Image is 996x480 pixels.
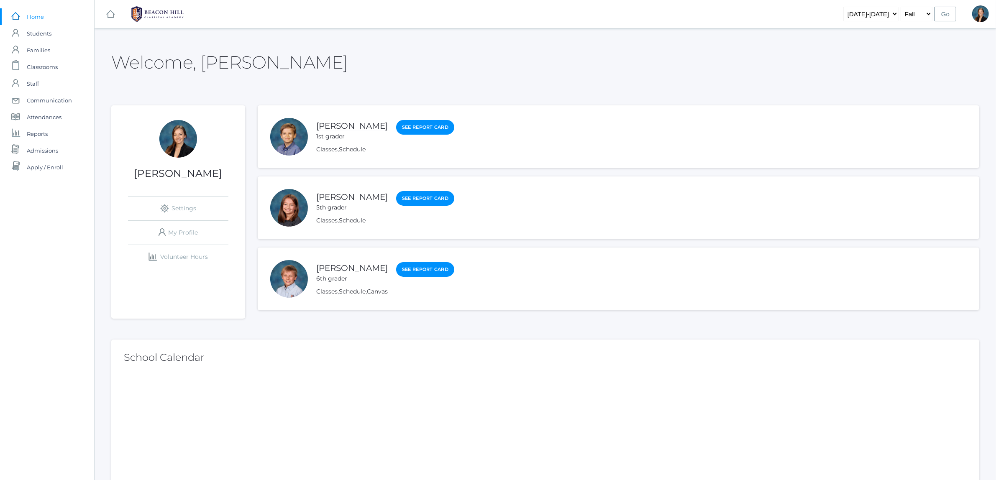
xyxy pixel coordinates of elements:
[27,92,72,109] span: Communication
[339,146,366,153] a: Schedule
[935,7,956,21] input: Go
[27,25,51,42] span: Students
[27,142,58,159] span: Admissions
[396,262,454,277] a: See Report Card
[316,287,454,296] div: , ,
[316,217,338,224] a: Classes
[27,125,48,142] span: Reports
[316,192,388,202] a: [PERSON_NAME]
[316,145,454,154] div: ,
[27,75,39,92] span: Staff
[27,59,58,75] span: Classrooms
[316,132,388,141] div: 1st grader
[270,118,308,156] div: Noah Smith
[111,53,348,72] h2: Welcome, [PERSON_NAME]
[316,203,388,212] div: 5th grader
[316,121,388,131] a: [PERSON_NAME]
[111,168,245,179] h1: [PERSON_NAME]
[128,197,228,220] a: Settings
[316,216,454,225] div: ,
[339,288,366,295] a: Schedule
[27,159,63,176] span: Apply / Enroll
[316,263,388,273] a: [PERSON_NAME]
[124,352,967,363] h2: School Calendar
[128,221,228,245] a: My Profile
[270,260,308,298] div: Christian Smith
[270,189,308,227] div: Ayla Smith
[27,8,44,25] span: Home
[126,4,189,25] img: 1_BHCALogos-05.png
[316,146,338,153] a: Classes
[128,245,228,269] a: Volunteer Hours
[396,120,454,135] a: See Report Card
[316,274,388,283] div: 6th grader
[159,120,197,158] div: Allison Smith
[27,109,61,125] span: Attendances
[396,191,454,206] a: See Report Card
[27,42,50,59] span: Families
[339,217,366,224] a: Schedule
[972,5,989,22] div: Allison Smith
[316,288,338,295] a: Classes
[367,288,388,295] a: Canvas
